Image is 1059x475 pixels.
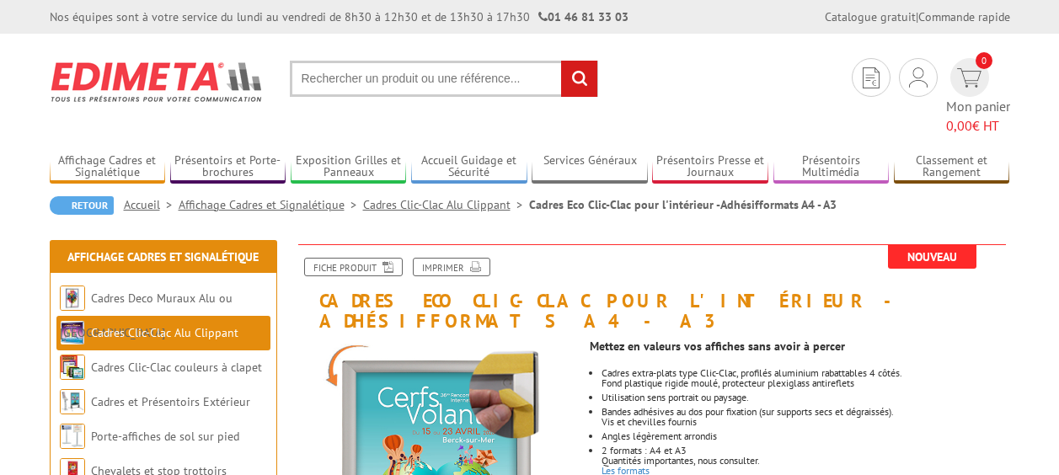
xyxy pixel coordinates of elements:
span: € HT [946,116,1010,136]
li: Cadres Eco Clic-Clac pour l'intérieur - formats A4 - A3 [529,196,837,213]
p: Bandes adhésives au dos pour fixation (sur supports secs et dégraissés). [602,407,1009,417]
a: Retour [50,196,114,215]
a: devis rapide 0 Mon panier 0,00€ HT [946,58,1010,136]
a: Cadres Clic-Clac Alu Clippant [91,325,238,340]
div: | [825,8,1010,25]
a: Présentoirs Presse et Journaux [652,153,768,181]
p: 2 formats : A4 et A3 [602,446,1009,456]
input: Rechercher un produit ou une référence... [290,61,598,97]
p: Quantités importantes, nous consulter. [602,456,1009,466]
a: Présentoirs et Porte-brochures [170,153,286,181]
li: Utilisation sens portrait ou paysage. [602,392,1009,403]
li: Angles légèrement arrondis [602,431,1009,441]
a: Présentoirs Multimédia [773,153,890,181]
a: Catalogue gratuit [825,9,916,24]
div: Nos équipes sont à votre service du lundi au vendredi de 8h30 à 12h30 et de 13h30 à 17h30 [50,8,628,25]
span: Nouveau [888,245,976,269]
a: Imprimer [413,258,490,276]
a: Commande rapide [918,9,1010,24]
a: Affichage Cadres et Signalétique [179,197,363,212]
img: devis rapide [909,67,928,88]
input: rechercher [561,61,597,97]
strong: Adhésif [319,309,431,333]
p: Vis et chevilles fournis [602,417,1009,427]
strong: Adhésif [720,197,759,212]
a: Classement et Rangement [894,153,1010,181]
img: devis rapide [863,67,880,88]
span: Mon panier [946,97,1010,136]
a: Accueil [124,197,179,212]
span: 0 [976,52,992,69]
strong: Mettez en valeurs vos affiches sans avoir à percer [590,339,845,354]
a: Affichage Cadres et Signalétique [50,153,166,181]
a: Services Généraux [532,153,648,181]
li: Cadres extra-plats type Clic-Clac, profilés aluminium rabattables 4 côtés. Fond plastique rigide ... [602,368,1009,388]
a: Cadres Clic-Clac Alu Clippant [363,197,529,212]
span: 0,00 [946,117,972,134]
img: Cadres Deco Muraux Alu ou Bois [60,286,85,311]
a: Affichage Cadres et Signalétique [67,249,259,264]
img: devis rapide [957,68,981,88]
a: Accueil Guidage et Sécurité [411,153,527,181]
a: Exposition Grilles et Panneaux [291,153,407,181]
a: Fiche produit [304,258,403,276]
a: Cadres Deco Muraux Alu ou [GEOGRAPHIC_DATA] [60,291,233,340]
img: Edimeta [50,51,265,113]
strong: 01 46 81 33 03 [538,9,628,24]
